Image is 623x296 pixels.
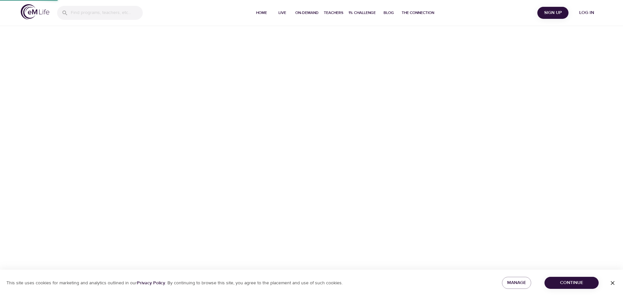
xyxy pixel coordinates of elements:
[348,9,376,16] span: 1% Challenge
[544,277,599,289] button: Continue
[537,7,568,19] button: Sign Up
[571,7,602,19] button: Log in
[71,6,143,20] input: Find programs, teachers, etc...
[402,9,434,16] span: The Connection
[507,279,526,287] span: Manage
[574,9,600,17] span: Log in
[550,279,593,287] span: Continue
[254,9,269,16] span: Home
[540,9,566,17] span: Sign Up
[381,9,397,16] span: Blog
[502,277,531,289] button: Manage
[137,280,165,286] a: Privacy Policy
[295,9,319,16] span: On-Demand
[324,9,343,16] span: Teachers
[21,4,49,19] img: logo
[275,9,290,16] span: Live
